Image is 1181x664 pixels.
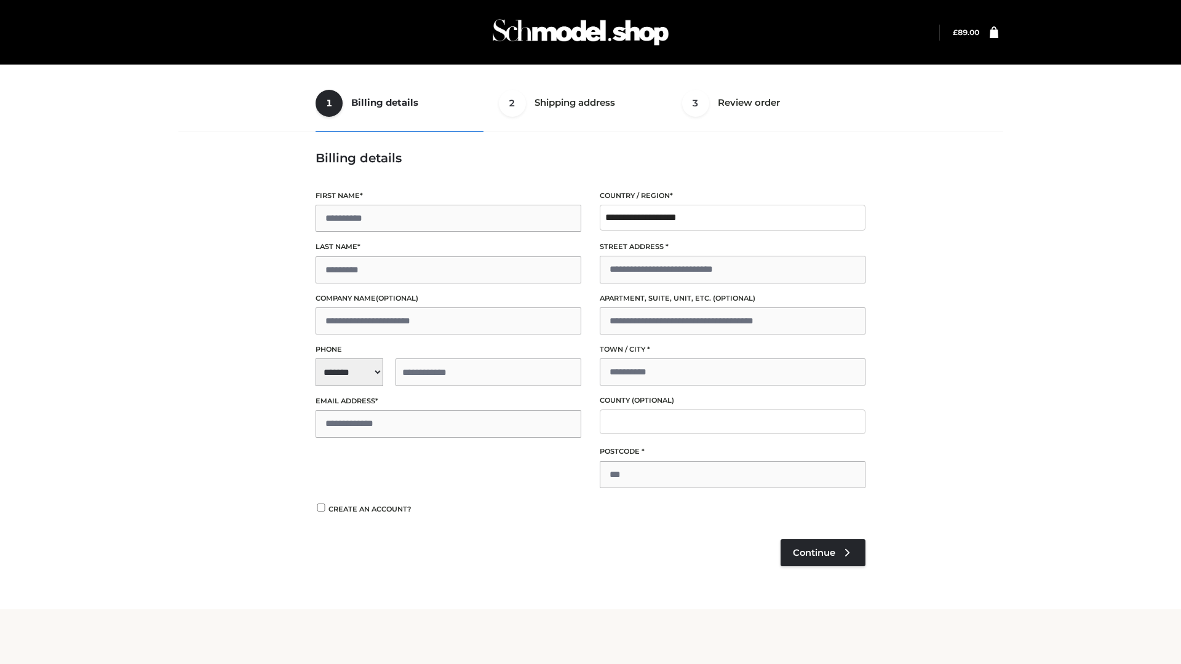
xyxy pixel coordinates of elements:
[632,396,674,405] span: (optional)
[953,28,979,37] bdi: 89.00
[316,151,865,165] h3: Billing details
[953,28,979,37] a: £89.00
[600,446,865,457] label: Postcode
[316,504,327,512] input: Create an account?
[600,395,865,406] label: County
[600,190,865,202] label: Country / Region
[953,28,958,37] span: £
[793,547,835,558] span: Continue
[316,395,581,407] label: Email address
[316,344,581,355] label: Phone
[316,241,581,253] label: Last name
[713,294,755,302] span: (optional)
[316,293,581,304] label: Company name
[488,8,673,57] img: Schmodel Admin 964
[376,294,418,302] span: (optional)
[781,539,865,566] a: Continue
[600,293,865,304] label: Apartment, suite, unit, etc.
[600,241,865,253] label: Street address
[328,505,412,513] span: Create an account?
[600,344,865,355] label: Town / City
[316,190,581,202] label: First name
